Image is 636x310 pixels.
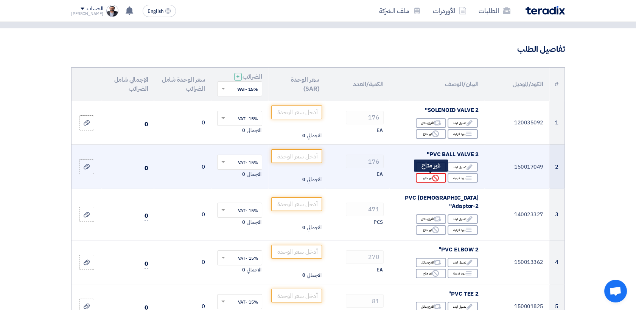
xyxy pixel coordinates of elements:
span: 0 [145,164,148,173]
span: 0 [302,176,305,183]
div: غير متاح [414,160,448,172]
th: الضرائب [211,68,268,101]
div: اقترح بدائل [416,214,446,224]
span: الاجمالي [247,127,261,134]
ng-select: VAT [217,111,262,126]
span: + [236,72,240,81]
th: الكمية/العدد [325,68,390,101]
td: 120035092 [485,101,549,145]
input: RFQ_STEP1.ITEMS.2.AMOUNT_TITLE [346,250,384,264]
span: الاجمالي [247,266,261,274]
a: الطلبات [473,2,516,20]
div: [PERSON_NAME] [71,12,103,16]
span: PVC [DEMOGRAPHIC_DATA] Adaptor-2" [405,194,479,211]
span: PVC TEE 2" [448,290,479,298]
span: 0 [242,170,245,178]
td: 1 [549,101,564,145]
td: 2 [549,145,564,189]
th: البيان/الوصف [390,68,485,101]
a: الأوردرات [427,2,473,20]
span: EA [376,266,383,274]
span: PCS [373,219,383,226]
span: 0 [302,224,305,231]
input: أدخل سعر الوحدة [271,149,322,163]
td: 3 [549,189,564,240]
span: SOLENOID VALVE 2" [425,106,479,114]
div: تعديل البند [448,258,478,267]
td: 0 [154,189,211,240]
span: الاجمالي [247,170,261,178]
td: 0 [154,101,211,145]
td: 4 [549,240,564,284]
img: ___1757264372673.jpeg [106,5,118,17]
div: غير متاح [416,269,446,278]
div: تعديل البند [448,118,478,128]
ng-select: VAT [217,250,262,265]
span: 0 [145,211,148,221]
span: الاجمالي [247,219,261,226]
div: بنود فرعية [448,225,478,235]
th: سعر الوحدة شامل الضرائب [154,68,211,101]
input: RFQ_STEP1.ITEMS.2.AMOUNT_TITLE [346,294,384,308]
input: أدخل سعر الوحدة [271,197,322,211]
td: 150013362 [485,240,549,284]
th: سعر الوحدة (SAR) [268,68,325,101]
div: اقترح بدائل [416,258,446,267]
input: أدخل سعر الوحدة [271,289,322,302]
td: 0 [154,240,211,284]
span: 0 [242,127,245,134]
span: PVC BALL VALVE 2" [427,150,479,158]
span: الاجمالي [307,132,321,139]
ng-select: VAT [217,294,262,309]
th: # [549,68,564,101]
span: 0 [145,259,148,269]
a: ملف الشركة [373,2,427,20]
button: English [143,5,176,17]
td: 0 [154,145,211,189]
span: 0 [242,219,245,226]
span: EA [376,127,383,134]
span: 0 [302,271,305,279]
th: الكود/الموديل [485,68,549,101]
input: أدخل سعر الوحدة [271,105,322,119]
div: الحساب [87,6,103,12]
td: 140023327 [485,189,549,240]
input: أدخل سعر الوحدة [271,245,322,259]
input: RFQ_STEP1.ITEMS.2.AMOUNT_TITLE [346,111,384,124]
input: RFQ_STEP1.ITEMS.2.AMOUNT_TITLE [346,203,384,216]
div: غير متاح [416,129,446,139]
div: بنود فرعية [448,269,478,278]
ng-select: VAT [217,155,262,170]
div: تعديل البند [448,162,478,172]
span: EA [376,170,383,178]
div: بنود فرعية [448,173,478,183]
span: 0 [302,132,305,139]
span: الاجمالي [307,224,321,231]
div: اقترح بدائل [416,118,446,128]
span: 0 [242,266,245,274]
span: 0 [145,120,148,129]
img: Teradix logo [526,6,565,15]
div: غير متاح [416,173,446,183]
div: تعديل البند [448,214,478,224]
ng-select: VAT [217,203,262,218]
input: RFQ_STEP1.ITEMS.2.AMOUNT_TITLE [346,155,384,168]
div: بنود فرعية [448,129,478,139]
div: Open chat [604,280,627,302]
span: الاجمالي [307,271,321,279]
td: 150017049 [485,145,549,189]
span: English [148,9,163,14]
h3: تفاصيل الطلب [71,43,565,55]
span: PVC ELBOW 2" [439,245,479,254]
div: غير متاح [416,225,446,235]
th: الإجمالي شامل الضرائب [102,68,154,101]
span: الاجمالي [307,176,321,183]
